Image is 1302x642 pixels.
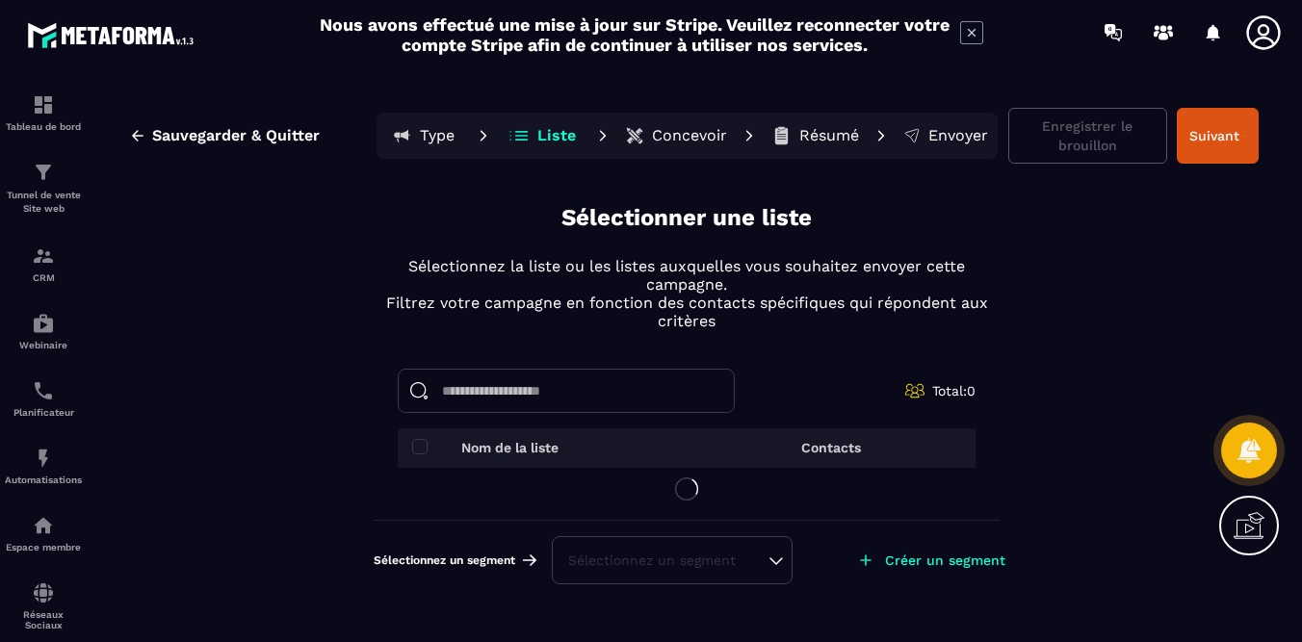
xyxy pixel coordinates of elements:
[374,294,1000,330] p: Filtrez votre campagne en fonction des contacts spécifiques qui répondent aux critères
[5,500,82,567] a: automationsautomationsEspace membre
[32,447,55,470] img: automations
[5,189,82,216] p: Tunnel de vente Site web
[5,407,82,418] p: Planificateur
[5,121,82,132] p: Tableau de bord
[319,14,950,55] h2: Nous avons effectué une mise à jour sur Stripe. Veuillez reconnecter votre compte Stripe afin de ...
[5,79,82,146] a: formationformationTableau de bord
[5,432,82,500] a: automationsautomationsAutomatisations
[115,118,334,153] button: Sauvegarder & Quitter
[799,126,859,145] p: Résumé
[766,116,865,155] button: Résumé
[537,126,576,145] p: Liste
[5,146,82,230] a: formationformationTunnel de vente Site web
[5,272,82,283] p: CRM
[898,116,994,155] button: Envoyer
[420,126,455,145] p: Type
[32,379,55,402] img: scheduler
[1177,108,1259,164] button: Suivant
[32,581,55,604] img: social-network
[652,126,727,145] p: Concevoir
[885,552,1005,568] p: Créer un segment
[27,17,200,53] img: logo
[5,340,82,350] p: Webinaire
[5,365,82,432] a: schedulerschedulerPlanificateur
[5,609,82,630] p: Réseaux Sociaux
[5,542,82,552] p: Espace membre
[32,312,55,335] img: automations
[32,244,55,268] img: formation
[380,116,467,155] button: Type
[932,383,976,398] span: Total: 0
[32,93,55,116] img: formation
[500,116,586,155] button: Liste
[152,126,320,145] span: Sauvegarder & Quitter
[5,230,82,297] a: formationformationCRM
[461,440,559,455] p: Nom de la liste
[374,552,515,568] span: Sélectionnez un segment
[5,297,82,365] a: automationsautomationsWebinaire
[32,161,55,184] img: formation
[5,475,82,485] p: Automatisations
[801,440,861,455] p: Contacts
[374,257,1000,294] p: Sélectionnez la liste ou les listes auxquelles vous souhaitez envoyer cette campagne.
[561,202,812,234] p: Sélectionner une liste
[619,116,733,155] button: Concevoir
[32,514,55,537] img: automations
[928,126,988,145] p: Envoyer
